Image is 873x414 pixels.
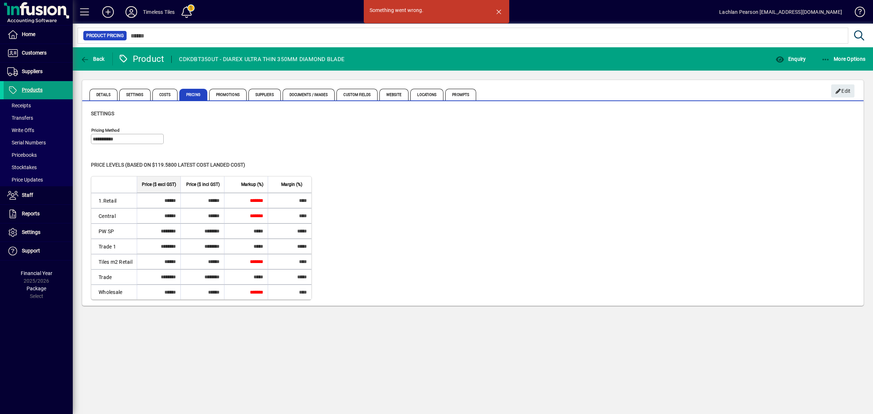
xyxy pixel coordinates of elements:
[91,193,137,208] td: 1.Retail
[4,124,73,136] a: Write Offs
[283,89,335,100] span: Documents / Images
[118,53,164,65] div: Product
[22,248,40,254] span: Support
[820,52,868,65] button: More Options
[4,223,73,242] a: Settings
[22,192,33,198] span: Staff
[22,211,40,216] span: Reports
[91,111,114,116] span: Settings
[7,127,34,133] span: Write Offs
[27,286,46,291] span: Package
[186,180,220,188] span: Price ($ incl GST)
[7,103,31,108] span: Receipts
[96,5,120,19] button: Add
[7,152,37,158] span: Pricebooks
[4,242,73,260] a: Support
[281,180,302,188] span: Margin (%)
[774,52,808,65] button: Enquiry
[91,223,137,239] td: PW SP
[7,177,43,183] span: Price Updates
[119,89,151,100] span: Settings
[821,56,866,62] span: More Options
[4,161,73,174] a: Stocktakes
[91,269,137,284] td: Trade
[79,52,107,65] button: Back
[91,239,137,254] td: Trade 1
[776,56,806,62] span: Enquiry
[91,162,245,168] span: Price levels (based on $119.5800 Latest cost landed cost)
[719,6,842,18] div: Lachlan Pearson [EMAIL_ADDRESS][DOMAIN_NAME]
[209,89,247,100] span: Promotions
[152,89,178,100] span: Costs
[410,89,443,100] span: Locations
[86,32,124,39] span: Product Pricing
[89,89,117,100] span: Details
[4,186,73,204] a: Staff
[91,284,137,299] td: Wholesale
[4,99,73,112] a: Receipts
[831,84,854,97] button: Edit
[4,63,73,81] a: Suppliers
[91,208,137,223] td: Central
[91,128,120,133] mat-label: Pricing method
[241,180,263,188] span: Markup (%)
[849,1,864,25] a: Knowledge Base
[22,31,35,37] span: Home
[445,89,476,100] span: Prompts
[4,149,73,161] a: Pricebooks
[4,174,73,186] a: Price Updates
[22,50,47,56] span: Customers
[4,25,73,44] a: Home
[22,68,43,74] span: Suppliers
[143,6,175,18] div: Timeless Tiles
[80,56,105,62] span: Back
[7,115,33,121] span: Transfers
[73,52,113,65] app-page-header-button: Back
[835,85,851,97] span: Edit
[21,270,52,276] span: Financial Year
[120,5,143,19] button: Profile
[91,254,137,269] td: Tiles m2 Retail
[7,164,37,170] span: Stocktakes
[7,140,46,146] span: Serial Numbers
[4,136,73,149] a: Serial Numbers
[336,89,377,100] span: Custom Fields
[379,89,409,100] span: Website
[142,180,176,188] span: Price ($ excl GST)
[22,229,40,235] span: Settings
[4,112,73,124] a: Transfers
[179,53,344,65] div: CDKDBT350UT - DIAREX ULTRA THIN 350MM DIAMOND BLADE
[4,44,73,62] a: Customers
[22,87,43,93] span: Products
[179,89,207,100] span: Pricing
[4,205,73,223] a: Reports
[248,89,281,100] span: Suppliers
